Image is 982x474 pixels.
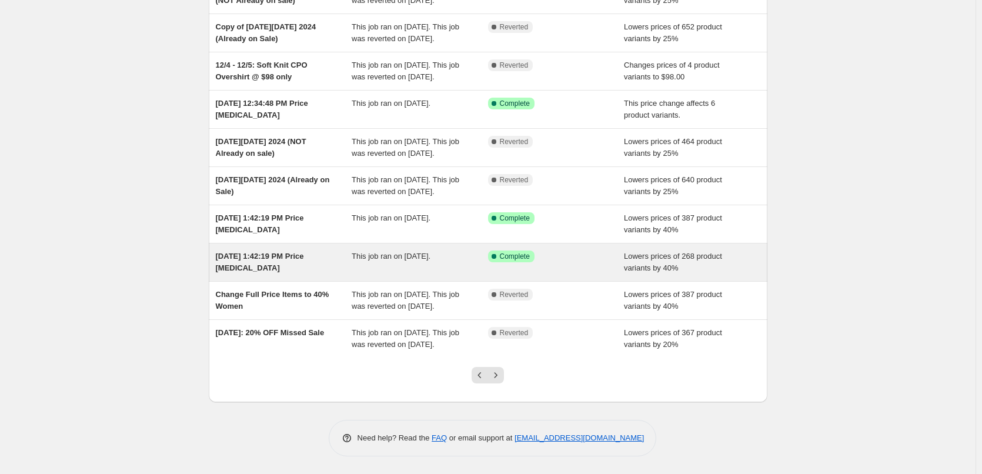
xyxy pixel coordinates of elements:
span: [DATE] 1:42:19 PM Price [MEDICAL_DATA] [216,252,304,272]
span: Lowers prices of 640 product variants by 25% [624,175,722,196]
span: Need help? Read the [358,433,432,442]
span: This job ran on [DATE]. This job was reverted on [DATE]. [352,61,459,81]
span: Change Full Price Items to 40% Women [216,290,329,311]
span: [DATE][DATE] 2024 (Already on Sale) [216,175,330,196]
span: Changes prices of 4 product variants to $98.00 [624,61,720,81]
span: Complete [500,252,530,261]
span: Reverted [500,22,529,32]
span: Lowers prices of 387 product variants by 40% [624,213,722,234]
span: This job ran on [DATE]. This job was reverted on [DATE]. [352,175,459,196]
span: Complete [500,99,530,108]
nav: Pagination [472,367,504,383]
button: Next [487,367,504,383]
span: Lowers prices of 464 product variants by 25% [624,137,722,158]
span: Reverted [500,175,529,185]
span: This job ran on [DATE]. This job was reverted on [DATE]. [352,137,459,158]
span: Lowers prices of 387 product variants by 40% [624,290,722,311]
span: Lowers prices of 268 product variants by 40% [624,252,722,272]
span: or email support at [447,433,515,442]
span: This job ran on [DATE]. This job was reverted on [DATE]. [352,328,459,349]
span: Reverted [500,137,529,146]
span: This job ran on [DATE]. This job was reverted on [DATE]. [352,290,459,311]
span: This job ran on [DATE]. [352,213,430,222]
span: Reverted [500,290,529,299]
span: This job ran on [DATE]. [352,252,430,261]
a: [EMAIL_ADDRESS][DOMAIN_NAME] [515,433,644,442]
button: Previous [472,367,488,383]
span: [DATE]: 20% OFF Missed Sale [216,328,325,337]
span: [DATE] 1:42:19 PM Price [MEDICAL_DATA] [216,213,304,234]
span: Lowers prices of 652 product variants by 25% [624,22,722,43]
span: Reverted [500,328,529,338]
span: [DATE][DATE] 2024 (NOT Already on sale) [216,137,306,158]
span: This price change affects 6 product variants. [624,99,715,119]
span: Complete [500,213,530,223]
span: This job ran on [DATE]. [352,99,430,108]
span: This job ran on [DATE]. This job was reverted on [DATE]. [352,22,459,43]
span: Lowers prices of 367 product variants by 20% [624,328,722,349]
span: [DATE] 12:34:48 PM Price [MEDICAL_DATA] [216,99,308,119]
span: 12/4 - 12/5: Soft Knit CPO Overshirt @ $98 only [216,61,308,81]
a: FAQ [432,433,447,442]
span: Reverted [500,61,529,70]
span: Copy of [DATE][DATE] 2024 (Already on Sale) [216,22,316,43]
